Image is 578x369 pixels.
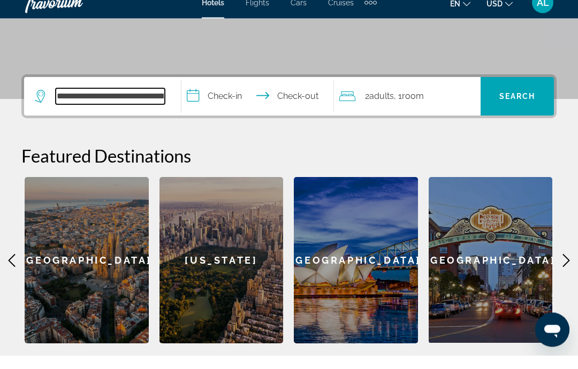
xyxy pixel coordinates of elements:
[334,91,481,129] button: Travelers: 2 adults, 0 children
[450,9,470,25] button: Change language
[481,91,554,129] button: Search
[486,9,513,25] button: Change currency
[450,13,460,21] span: en
[364,7,377,25] button: Extra navigation items
[246,12,269,20] a: Flights
[402,105,424,115] span: Room
[394,103,424,118] span: , 1
[291,12,307,20] a: Cars
[535,326,569,360] iframe: Button to launch messaging window
[21,159,557,180] h2: Featured Destinations
[365,103,394,118] span: 2
[429,191,553,357] div: [GEOGRAPHIC_DATA]
[294,191,418,357] a: [GEOGRAPHIC_DATA]
[181,91,333,129] button: Check in and out dates
[486,13,503,21] span: USD
[24,91,554,129] div: Search widget
[529,5,557,27] button: User Menu
[159,191,284,357] a: [US_STATE]
[202,12,224,20] a: Hotels
[25,191,149,357] a: [GEOGRAPHIC_DATA]
[429,191,553,357] a: [GEOGRAPHIC_DATA]
[21,2,128,30] a: Travorium
[537,11,549,21] span: AL
[499,106,536,114] span: Search
[328,12,354,20] a: Cruises
[369,105,394,115] span: Adults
